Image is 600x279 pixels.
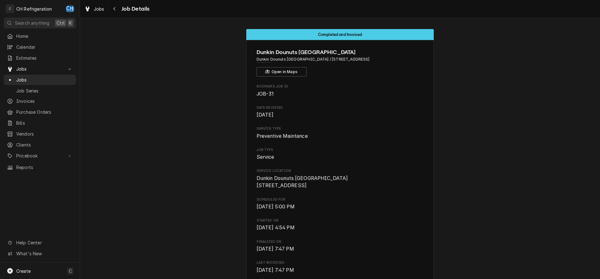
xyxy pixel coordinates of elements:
span: Jobs [94,6,104,12]
div: Roopairs Job ID [257,84,424,97]
a: Calendar [4,42,76,52]
span: Preventive Maintance [257,133,308,139]
span: Name [257,48,424,57]
span: Finalized On [257,245,424,253]
div: C [6,4,14,13]
span: Service Type [257,132,424,140]
span: Service Type [257,126,424,131]
div: Started On [257,218,424,232]
a: Reports [4,162,76,172]
div: Service Location [257,168,424,189]
a: Jobs [4,75,76,85]
a: Estimates [4,53,76,63]
span: Roopairs Job ID [257,90,424,98]
span: C [69,268,72,274]
a: Vendors [4,129,76,139]
span: Job Type [257,153,424,161]
span: [DATE] 5:00 PM [257,204,295,210]
span: What's New [16,250,72,257]
span: Dunkin Dounuts [GEOGRAPHIC_DATA] [STREET_ADDRESS] [257,175,348,189]
span: Estimates [16,55,73,61]
span: Bills [16,120,73,126]
span: Job Type [257,147,424,152]
span: Jobs [16,66,63,72]
span: Help Center [16,239,72,246]
a: Home [4,31,76,41]
span: [DATE] [257,112,274,118]
span: Scheduled For [257,197,424,202]
span: Service Location [257,175,424,189]
div: Last Modified [257,260,424,274]
span: Clients [16,142,73,148]
div: Finalized On [257,239,424,253]
span: Service Location [257,168,424,173]
span: Invoices [16,98,73,104]
div: Service Type [257,126,424,140]
div: Date Received [257,105,424,119]
button: Navigate back [110,4,120,14]
div: Job Type [257,147,424,161]
span: Jobs [16,77,73,83]
span: Started On [257,224,424,232]
span: Finalized On [257,239,424,244]
span: Job Details [120,5,150,13]
span: JOB-31 [257,91,274,97]
a: Bills [4,118,76,128]
span: Ctrl [57,20,65,26]
span: Date Received [257,105,424,110]
a: Invoices [4,96,76,106]
span: Date Received [257,111,424,119]
a: Go to What's New [4,248,76,259]
span: [DATE] 7:47 PM [257,246,294,252]
span: Last Modified [257,260,424,265]
span: Started On [257,218,424,223]
a: Go to Jobs [4,64,76,74]
div: CH [66,4,74,13]
span: Home [16,33,73,39]
span: Calendar [16,44,73,50]
div: Client Information [257,48,424,77]
span: Search anything [15,20,49,26]
span: [DATE] 7:47 PM [257,267,294,273]
a: Purchase Orders [4,107,76,117]
span: Pricebook [16,152,63,159]
span: Job Series [16,87,73,94]
div: Chris Hiraga's Avatar [66,4,74,13]
a: Jobs [82,4,107,14]
span: Purchase Orders [16,109,73,115]
span: Reports [16,164,73,171]
span: Address [257,57,424,62]
span: Vendors [16,131,73,137]
span: K [69,20,72,26]
div: CH Refrigeration [16,6,52,12]
div: Scheduled For [257,197,424,211]
div: Status [246,29,434,40]
span: [DATE] 4:54 PM [257,225,295,231]
button: Search anythingCtrlK [4,17,76,28]
span: Last Modified [257,267,424,274]
span: Create [16,268,31,274]
button: Open in Maps [257,67,307,77]
span: Completed and Invoiced [318,32,362,37]
span: Scheduled For [257,203,424,211]
a: Go to Help Center [4,237,76,248]
span: Roopairs Job ID [257,84,424,89]
a: Job Series [4,86,76,96]
a: Go to Pricebook [4,151,76,161]
a: Clients [4,140,76,150]
span: Service [257,154,274,160]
